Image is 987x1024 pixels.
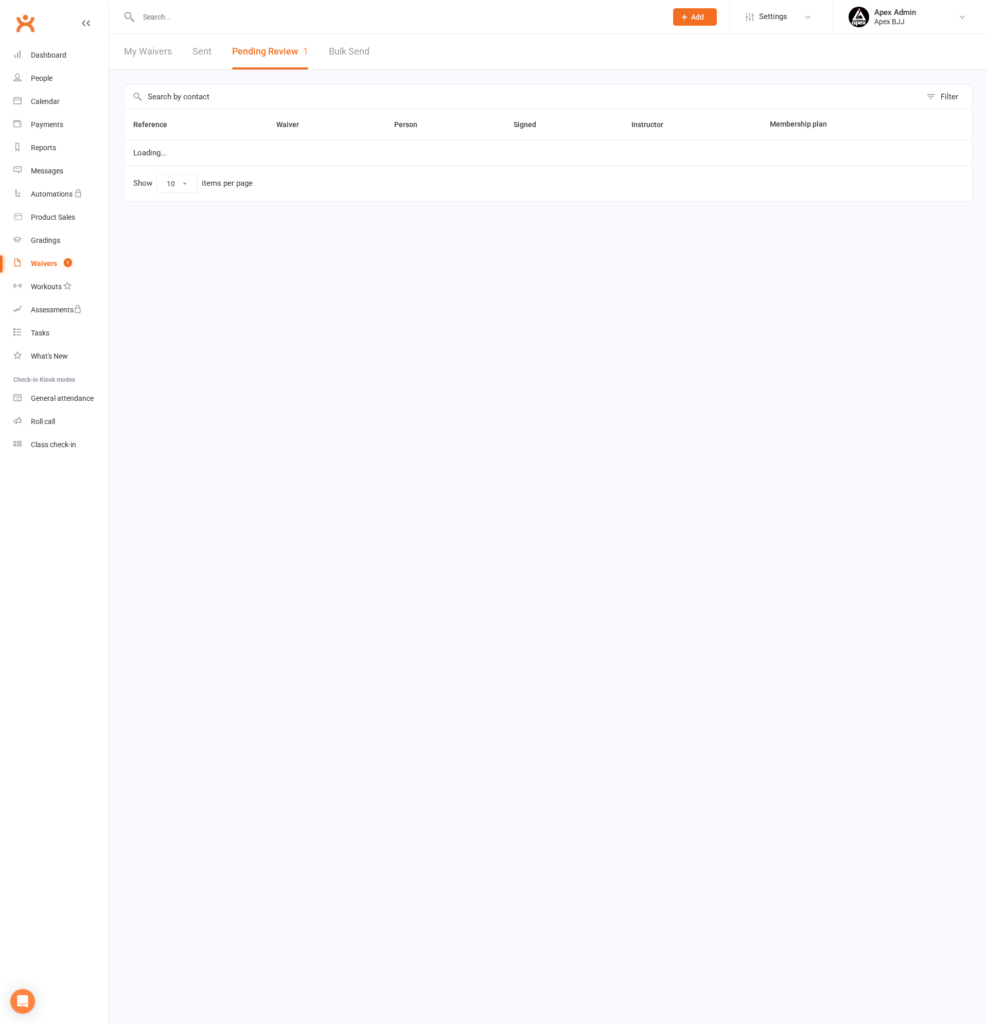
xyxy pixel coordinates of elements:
div: items per page [202,179,253,188]
div: Workouts [31,283,62,291]
a: Calendar [13,90,109,113]
input: Search by contact [124,85,921,109]
td: Loading... [124,140,972,166]
button: Add [673,8,717,26]
div: General attendance [31,394,94,402]
span: Waiver [276,120,310,129]
a: Tasks [13,322,109,345]
a: Roll call [13,410,109,433]
div: Apex Admin [874,8,916,17]
a: Payments [13,113,109,136]
a: Messages [13,160,109,183]
button: Filter [921,85,972,109]
a: Gradings [13,229,109,252]
div: Automations [31,190,73,198]
div: Tasks [31,329,49,337]
a: Automations [13,183,109,206]
a: What's New [13,345,109,368]
div: Assessments [31,306,82,314]
a: Sent [192,34,211,69]
span: Reference [133,120,179,129]
div: Waivers [31,259,57,268]
div: Calendar [31,97,60,105]
div: Gradings [31,236,60,244]
span: 1 [64,258,72,267]
a: Workouts [13,275,109,298]
button: Person [394,118,429,131]
div: Apex BJJ [874,17,916,26]
button: Reference [133,118,179,131]
a: Assessments [13,298,109,322]
a: Product Sales [13,206,109,229]
div: Payments [31,120,63,129]
img: thumb_image1745496852.png [849,7,869,27]
a: Bulk Send [329,34,369,69]
div: Product Sales [31,213,75,221]
div: Open Intercom Messenger [10,989,35,1014]
a: Dashboard [13,44,109,67]
span: Instructor [631,120,675,129]
span: 1 [303,46,308,57]
div: Roll call [31,417,55,426]
div: What's New [31,352,68,360]
a: Clubworx [12,10,38,36]
div: Reports [31,144,56,152]
div: Filter [941,91,958,103]
div: Dashboard [31,51,66,59]
span: Add [691,13,704,21]
div: Show [133,174,253,193]
button: Pending Review1 [232,34,308,69]
div: People [31,74,52,82]
button: Instructor [631,118,675,131]
span: Settings [759,5,787,28]
div: Class check-in [31,440,76,449]
a: Class kiosk mode [13,433,109,456]
a: People [13,67,109,90]
span: Signed [514,120,548,129]
input: Search... [135,10,660,24]
div: Messages [31,167,63,175]
a: My Waivers [124,34,172,69]
button: Waiver [276,118,310,131]
th: Membership plan [761,109,930,140]
a: Reports [13,136,109,160]
button: Signed [514,118,548,131]
a: General attendance kiosk mode [13,387,109,410]
span: Person [394,120,429,129]
a: Waivers 1 [13,252,109,275]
